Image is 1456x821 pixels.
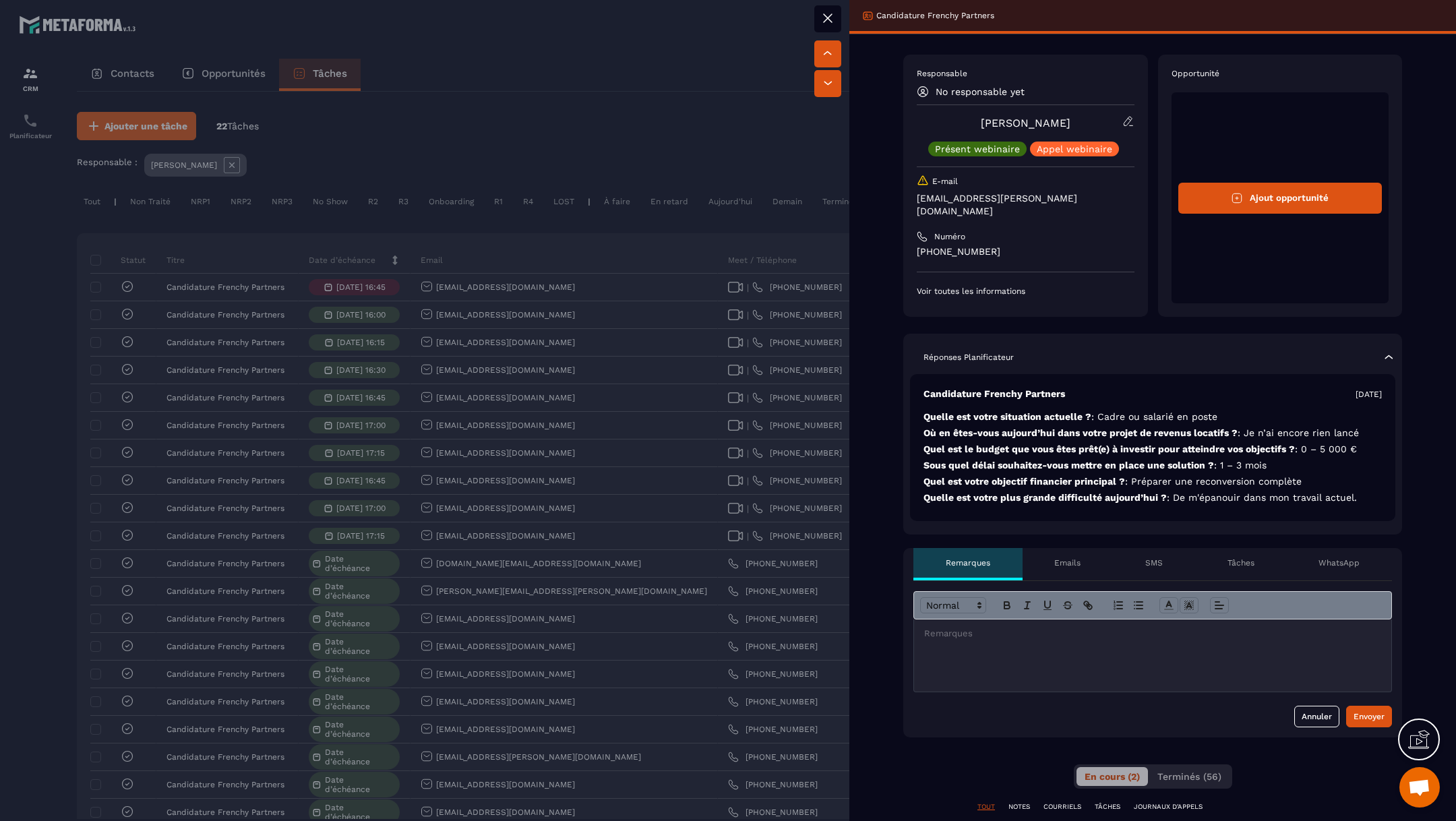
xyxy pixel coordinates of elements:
p: Remarques [946,557,990,568]
p: Emails [1054,557,1081,568]
button: Annuler [1294,706,1339,727]
p: Responsable [917,68,1134,79]
p: Quelle est votre situation actuelle ? [923,410,1382,423]
span: : Je n’ai encore rien lancé [1238,427,1359,438]
p: SMS [1145,557,1163,568]
span: : Préparer une reconversion complète [1125,476,1302,487]
p: TÂCHES [1095,802,1120,812]
p: NOTES [1008,802,1030,812]
p: Réponses Planificateur [923,352,1014,363]
p: Numéro [934,231,965,242]
p: Quelle est votre plus grande difficulté aujourd’hui ? [923,491,1382,504]
p: Quel est votre objectif financier principal ? [923,475,1382,488]
div: Envoyer [1354,710,1385,723]
p: JOURNAUX D'APPELS [1134,802,1203,812]
p: Où en êtes-vous aujourd’hui dans votre projet de revenus locatifs ? [923,427,1382,439]
p: COURRIELS [1043,802,1081,812]
span: En cours (2) [1085,771,1140,782]
button: Envoyer [1346,706,1392,727]
span: : 1 – 3 mois [1214,460,1267,470]
span: : 0 – 5 000 € [1295,444,1357,454]
p: Candidature Frenchy Partners [923,388,1065,400]
p: Voir toutes les informations [917,286,1134,297]
p: E-mail [932,176,958,187]
p: Tâches [1227,557,1254,568]
div: Ouvrir le chat [1399,767,1440,808]
p: Présent webinaire [935,144,1020,154]
p: No responsable yet [936,86,1025,97]
p: Sous quel délai souhaitez-vous mettre en place une solution ? [923,459,1382,472]
p: WhatsApp [1318,557,1360,568]
p: Candidature Frenchy Partners [876,10,994,21]
p: [PHONE_NUMBER] [917,245,1134,258]
p: [EMAIL_ADDRESS][PERSON_NAME][DOMAIN_NAME] [917,192,1134,218]
p: TOUT [977,802,995,812]
span: : De m'épanouir dans mon travail actuel. [1167,492,1357,503]
p: Opportunité [1172,68,1389,79]
span: Terminés (56) [1157,771,1221,782]
span: : Cadre ou salarié en poste [1091,411,1217,422]
p: Quel est le budget que vous êtes prêt(e) à investir pour atteindre vos objectifs ? [923,443,1382,456]
button: Ajout opportunité [1178,183,1383,214]
button: Terminés (56) [1149,767,1230,786]
a: [PERSON_NAME] [981,117,1070,129]
p: Appel webinaire [1037,144,1112,154]
button: En cours (2) [1076,767,1148,786]
p: [DATE] [1356,389,1382,400]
